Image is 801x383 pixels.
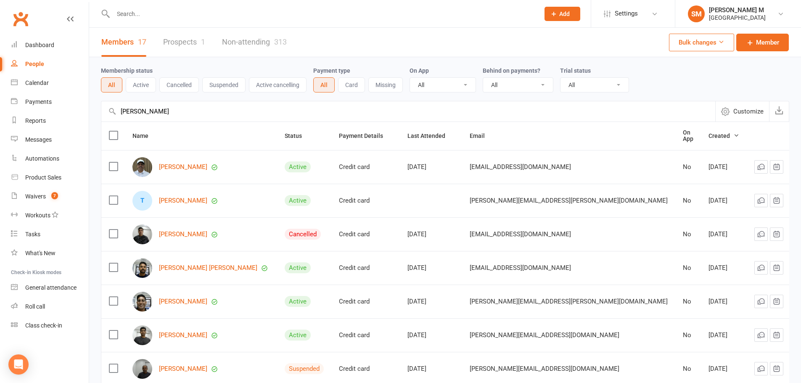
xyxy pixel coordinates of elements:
[339,298,392,305] div: Credit card
[111,8,534,20] input: Search...
[249,77,307,92] button: Active cancelling
[25,284,77,291] div: General attendance
[11,36,89,55] a: Dashboard
[11,297,89,316] a: Roll call
[25,61,44,67] div: People
[470,226,571,242] span: [EMAIL_ADDRESS][DOMAIN_NAME]
[25,42,54,48] div: Dashboard
[25,212,50,219] div: Workouts
[470,193,668,209] span: [PERSON_NAME][EMAIL_ADDRESS][PERSON_NAME][DOMAIN_NAME]
[11,206,89,225] a: Workouts
[285,330,311,341] div: Active
[285,363,324,374] div: Suspended
[339,164,392,171] div: Credit card
[25,98,52,105] div: Payments
[483,67,540,74] label: Behind on payments?
[11,278,89,297] a: General attendance kiosk mode
[756,37,779,48] span: Member
[688,5,705,22] div: SM
[683,365,693,372] div: No
[559,11,570,17] span: Add
[470,131,494,141] button: Email
[407,365,455,372] div: [DATE]
[736,34,789,51] a: Member
[163,28,205,57] a: Prospects1
[285,296,311,307] div: Active
[407,131,455,141] button: Last Attended
[159,164,207,171] a: [PERSON_NAME]
[101,77,122,92] button: All
[132,131,158,141] button: Name
[132,359,152,379] img: Nihar
[410,67,429,74] label: On App
[339,131,392,141] button: Payment Details
[132,132,158,139] span: Name
[669,34,734,51] button: Bulk changes
[708,131,739,141] button: Created
[545,7,580,21] button: Add
[470,327,619,343] span: [PERSON_NAME][EMAIL_ADDRESS][DOMAIN_NAME]
[25,193,46,200] div: Waivers
[25,322,62,329] div: Class check-in
[11,74,89,92] a: Calendar
[11,111,89,130] a: Reports
[10,8,31,29] a: Clubworx
[132,191,152,211] div: Tanvi
[338,77,365,92] button: Card
[159,77,199,92] button: Cancelled
[11,168,89,187] a: Product Sales
[339,264,392,272] div: Credit card
[11,316,89,335] a: Class kiosk mode
[25,174,61,181] div: Product Sales
[132,157,152,177] img: Sridhar
[132,225,152,244] img: Sudarshan
[11,187,89,206] a: Waivers 7
[339,231,392,238] div: Credit card
[51,192,58,199] span: 7
[285,161,311,172] div: Active
[313,67,350,74] label: Payment type
[470,361,619,377] span: [PERSON_NAME][EMAIL_ADDRESS][DOMAIN_NAME]
[407,231,455,238] div: [DATE]
[339,332,392,339] div: Credit card
[159,365,207,372] a: [PERSON_NAME]
[159,231,207,238] a: [PERSON_NAME]
[708,164,739,171] div: [DATE]
[715,101,769,122] button: Customize
[285,131,311,141] button: Status
[339,132,392,139] span: Payment Details
[313,77,335,92] button: All
[708,197,739,204] div: [DATE]
[560,67,591,74] label: Trial status
[132,258,152,278] img: Sreekar Reddy
[8,354,29,375] div: Open Intercom Messenger
[615,4,638,23] span: Settings
[101,101,715,122] input: Search by contact name
[683,298,693,305] div: No
[407,264,455,272] div: [DATE]
[683,197,693,204] div: No
[11,92,89,111] a: Payments
[132,292,152,312] img: sudhansu
[11,149,89,168] a: Automations
[683,332,693,339] div: No
[159,332,207,339] a: [PERSON_NAME]
[709,6,766,14] div: [PERSON_NAME] M
[407,132,455,139] span: Last Attended
[25,79,49,86] div: Calendar
[407,164,455,171] div: [DATE]
[285,229,321,240] div: Cancelled
[25,250,56,256] div: What's New
[285,262,311,273] div: Active
[25,231,40,238] div: Tasks
[285,195,311,206] div: Active
[470,159,571,175] span: [EMAIL_ADDRESS][DOMAIN_NAME]
[11,130,89,149] a: Messages
[25,136,52,143] div: Messages
[407,332,455,339] div: [DATE]
[708,332,739,339] div: [DATE]
[222,28,287,57] a: Non-attending313
[132,325,152,345] img: sriram
[709,14,766,21] div: [GEOGRAPHIC_DATA]
[285,132,311,139] span: Status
